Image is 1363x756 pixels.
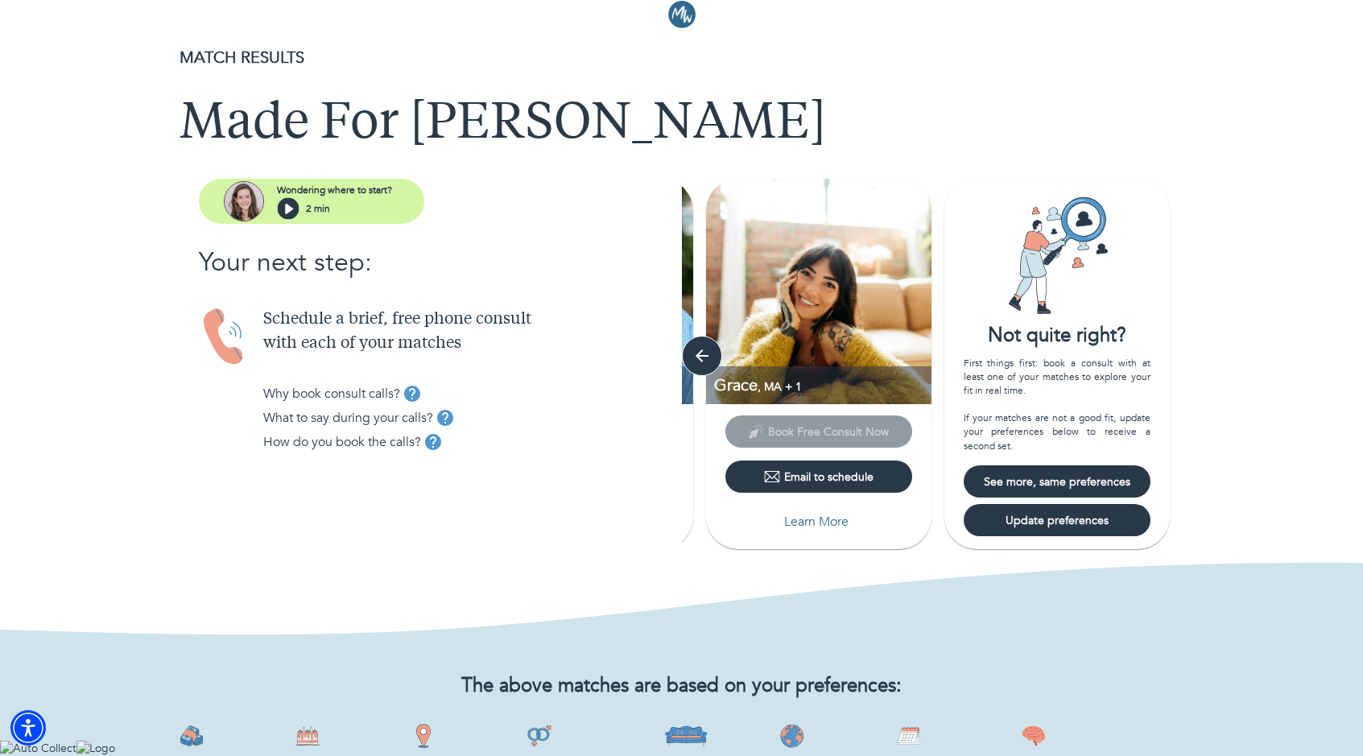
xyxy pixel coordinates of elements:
img: Gender [527,724,551,748]
span: See more, same preferences [970,474,1144,490]
span: Update preferences [970,513,1144,528]
p: What to say during your calls? [263,408,433,428]
span: , MA + 1 [758,379,802,395]
img: Card icon [997,195,1117,316]
h1: Made For [PERSON_NAME] [180,96,1184,154]
img: State [411,724,436,748]
button: Email to schedule [725,461,912,493]
button: Learn More [725,506,912,538]
p: How do you book the calls? [263,432,421,452]
div: First things first: book a consult with at least one of your matches to explore your fit in real ... [964,357,1150,453]
img: Fee [180,724,204,748]
img: Handset [199,308,250,366]
p: Why book consult calls? [263,384,400,403]
div: Accessibility Menu [10,710,46,746]
img: Age [295,724,320,748]
img: assistant [224,181,264,221]
p: Grace [714,374,931,396]
div: Email to schedule [764,469,874,485]
button: See more, same preferences [964,465,1150,498]
button: Update preferences [964,504,1150,536]
img: Grace Lang profile [706,179,931,404]
button: assistantWondering where to start?2 min [199,179,424,224]
button: tooltip [433,406,457,430]
div: Not quite right? [944,322,1170,349]
p: Learn More [784,512,849,531]
img: Availability [896,724,920,748]
p: Your next step: [199,243,682,282]
button: tooltip [421,430,445,454]
img: Expertise [1022,724,1046,748]
p: MATCH RESULTS [180,46,1184,70]
img: Race/Ethnicity [780,724,804,748]
img: Style [664,724,708,748]
img: Logo [668,1,696,28]
p: Schedule a brief, free phone consult with each of your matches [263,308,682,356]
h2: The above matches are based on your preferences: [180,675,1184,698]
p: 2 min [306,201,330,216]
button: tooltip [400,382,424,406]
p: Wondering where to start? [277,183,392,197]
